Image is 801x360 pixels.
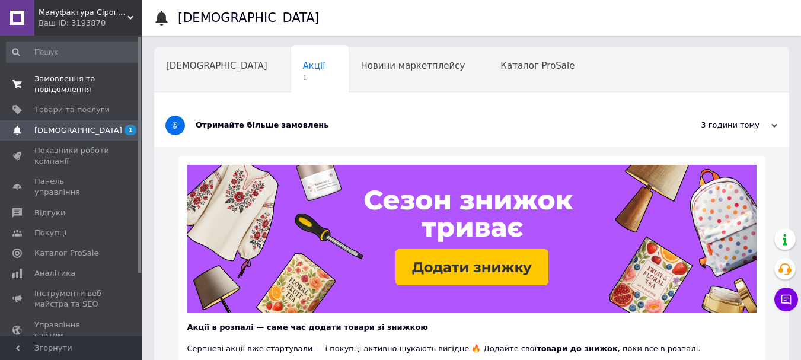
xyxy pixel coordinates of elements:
[360,60,465,71] span: Новини маркетплейсу
[34,288,110,310] span: Інструменти веб-майстра та SEO
[34,74,110,95] span: Замовлення та повідомлення
[659,120,777,130] div: 3 години тому
[34,268,75,279] span: Аналітика
[34,208,65,218] span: Відгуки
[34,228,66,238] span: Покупці
[187,333,757,354] div: Серпневі акції вже стартували — і покупці активно шукають вигідне 🔥 Додайте свої , поки все в роз...
[34,104,110,115] span: Товари та послуги
[500,60,575,71] span: Каталог ProSale
[6,42,140,63] input: Пошук
[303,60,325,71] span: Акції
[774,288,798,311] button: Чат з покупцем
[196,120,659,130] div: Отримайте більше замовлень
[178,11,320,25] h1: [DEMOGRAPHIC_DATA]
[125,125,136,135] span: 1
[187,323,428,332] b: Акції в розпалі — саме час додати товари зі знижкою
[34,145,110,167] span: Показники роботи компанії
[34,176,110,197] span: Панель управління
[34,248,98,259] span: Каталог ProSale
[39,18,142,28] div: Ваш ID: 3193870
[39,7,127,18] span: Мануфактура Сірого Кота
[166,60,267,71] span: [DEMOGRAPHIC_DATA]
[537,344,618,353] b: товари до знижок
[303,74,325,82] span: 1
[34,320,110,341] span: Управління сайтом
[34,125,122,136] span: [DEMOGRAPHIC_DATA]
